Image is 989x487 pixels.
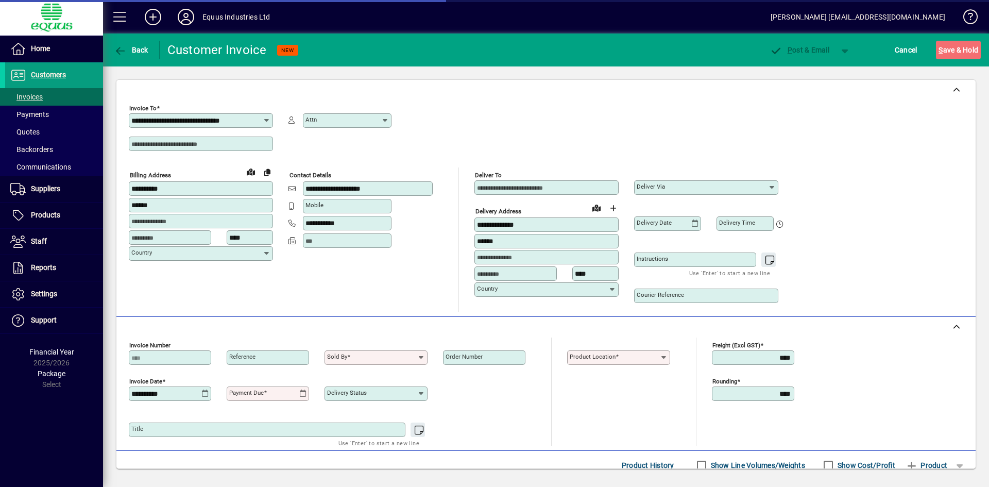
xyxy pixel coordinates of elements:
mat-label: Invoice number [129,342,170,349]
a: Invoices [5,88,103,106]
div: [PERSON_NAME] [EMAIL_ADDRESS][DOMAIN_NAME] [771,9,945,25]
span: Cancel [895,42,917,58]
mat-label: Sold by [327,353,347,360]
app-page-header-button: Back [103,41,160,59]
a: Backorders [5,141,103,158]
mat-label: Delivery date [637,219,672,226]
mat-label: Courier Reference [637,291,684,298]
button: Post & Email [764,41,834,59]
mat-label: Invoice To [129,105,157,112]
a: Support [5,308,103,333]
span: Package [38,370,65,378]
span: NEW [281,47,294,54]
a: View on map [588,199,605,216]
span: Payments [10,110,49,119]
div: Equus Industries Ltd [202,9,270,25]
a: Knowledge Base [956,2,976,36]
mat-label: Reference [229,353,255,360]
a: Payments [5,106,103,123]
mat-label: Product location [570,353,616,360]
mat-label: Deliver To [475,172,502,179]
label: Show Cost/Profit [835,460,895,471]
span: Settings [31,290,57,298]
span: Back [114,46,148,54]
mat-label: Order number [446,353,483,360]
span: ave & Hold [939,42,978,58]
mat-label: Country [131,249,152,256]
span: S [939,46,943,54]
mat-label: Instructions [637,255,668,262]
a: Quotes [5,123,103,141]
span: Products [31,211,60,219]
mat-label: Invoice date [129,378,162,385]
a: View on map [243,163,259,180]
mat-hint: Use 'Enter' to start a new line [689,267,770,279]
button: Copy to Delivery address [259,164,276,180]
span: P [788,46,792,54]
a: Products [5,203,103,228]
a: Home [5,36,103,62]
span: Staff [31,237,47,245]
span: Product [906,457,947,474]
button: Add [137,8,169,26]
span: Suppliers [31,184,60,193]
a: Suppliers [5,176,103,202]
mat-label: Deliver via [637,183,665,190]
mat-label: Delivery status [327,389,367,396]
span: Financial Year [29,348,74,356]
button: Cancel [892,41,920,59]
mat-label: Rounding [712,378,737,385]
button: Product [900,456,952,475]
button: Choose address [605,200,621,216]
a: Staff [5,229,103,255]
label: Show Line Volumes/Weights [709,460,805,471]
span: Customers [31,71,66,79]
mat-label: Attn [305,116,317,123]
button: Back [111,41,151,59]
mat-label: Title [131,425,143,432]
div: Customer Invoice [167,42,267,58]
mat-label: Delivery time [719,219,755,226]
button: Product History [618,456,678,475]
mat-label: Payment due [229,389,264,396]
span: Support [31,316,57,324]
span: Home [31,44,50,53]
span: ost & Email [770,46,829,54]
button: Save & Hold [936,41,981,59]
span: Communications [10,163,71,171]
button: Profile [169,8,202,26]
span: Reports [31,263,56,272]
mat-label: Freight (excl GST) [712,342,760,349]
mat-label: Mobile [305,201,323,209]
a: Communications [5,158,103,176]
span: Backorders [10,145,53,154]
span: Quotes [10,128,40,136]
a: Settings [5,281,103,307]
mat-label: Country [477,285,498,292]
span: Invoices [10,93,43,101]
mat-hint: Use 'Enter' to start a new line [338,437,419,449]
a: Reports [5,255,103,281]
span: Product History [622,457,674,474]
